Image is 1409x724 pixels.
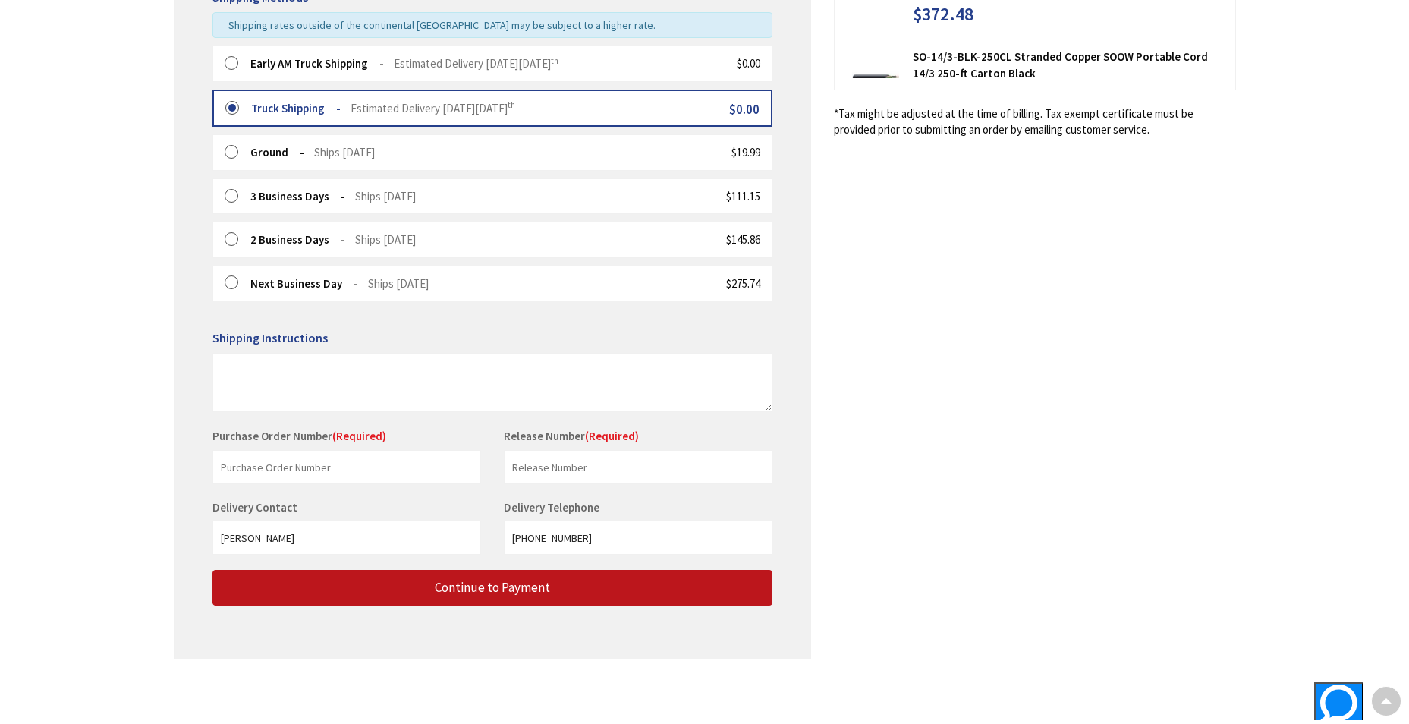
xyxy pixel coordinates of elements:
strong: 2 Business Days [250,232,345,247]
span: $275.74 [726,276,760,291]
span: Estimated Delivery [DATE][DATE] [394,56,558,71]
button: Continue to Payment [212,570,772,606]
iframe: Opens a widget where you can find more information [1262,682,1363,720]
span: $0.00 [729,101,760,118]
span: (Required) [332,429,386,443]
span: Ships [DATE] [355,189,416,203]
span: Ships [DATE] [368,276,429,291]
span: (Required) [585,429,639,443]
label: Delivery Contact [212,500,301,515]
label: Release Number [504,428,639,444]
span: $19.99 [731,145,760,159]
span: Shipping Instructions [212,330,328,345]
label: Delivery Telephone [504,500,603,515]
sup: th [508,99,515,110]
span: $111.15 [726,189,760,203]
: *Tax might be adjusted at the time of billing. Tax exempt certificate must be provided prior to s... [834,105,1236,138]
input: Purchase Order Number [212,450,481,484]
img: SO-14/3-BLK-250CL Stranded Copper SOOW Portable Cord 14/3 250-ft Carton Black [852,55,899,102]
strong: SO-14/3-BLK-250CL Stranded Copper SOOW Portable Cord 14/3 250-ft Carton Black [913,49,1224,81]
strong: Next Business Day [250,276,358,291]
input: Release Number [504,450,772,484]
strong: Early AM Truck Shipping [250,56,384,71]
span: Ships [DATE] [355,232,416,247]
label: Purchase Order Number [212,428,386,444]
span: $372.48 [913,5,973,24]
span: $0.00 [737,56,760,71]
strong: 3 Business Days [250,189,345,203]
span: Ships [DATE] [314,145,375,159]
strong: Truck Shipping [251,101,341,115]
span: $145.86 [726,232,760,247]
span: Continue to Payment [435,579,550,596]
strong: Ground [250,145,304,159]
span: Shipping rates outside of the continental [GEOGRAPHIC_DATA] may be subject to a higher rate. [228,18,656,32]
span: Estimated Delivery [DATE][DATE] [351,101,515,115]
sup: th [551,55,558,66]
